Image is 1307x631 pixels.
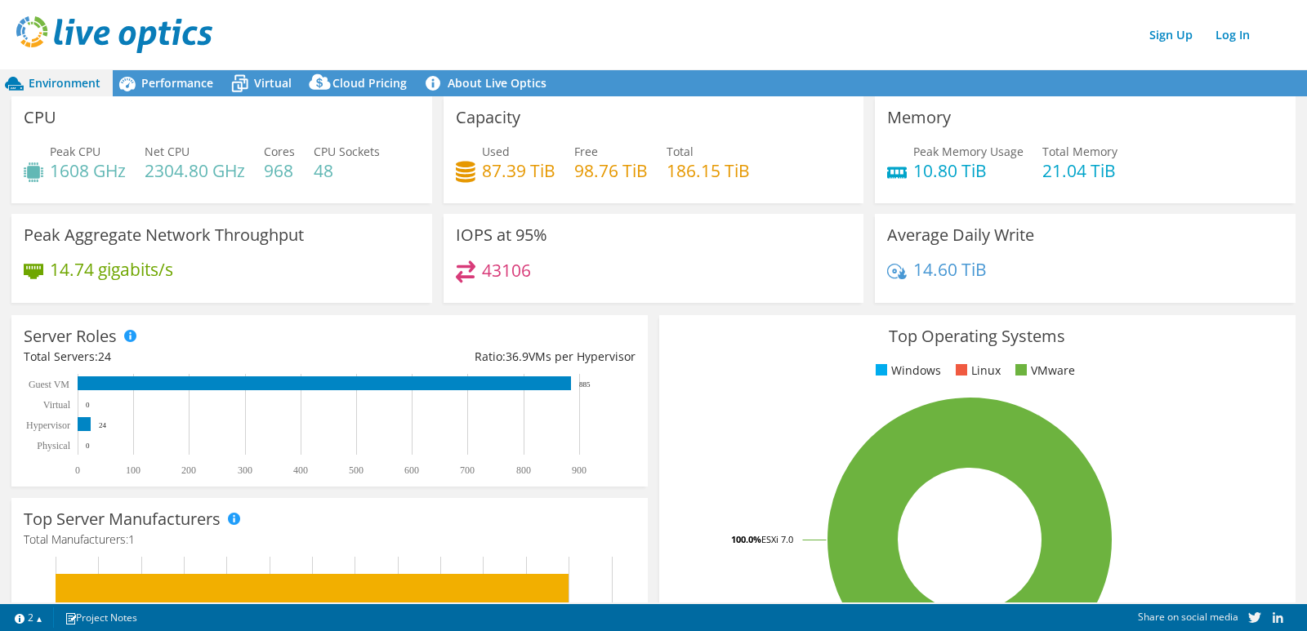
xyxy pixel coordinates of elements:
[332,75,407,91] span: Cloud Pricing
[238,464,252,476] text: 300
[43,399,71,411] text: Virtual
[24,327,117,345] h3: Server Roles
[24,510,221,528] h3: Top Server Manufacturers
[141,75,213,91] span: Performance
[181,464,196,476] text: 200
[1141,23,1201,47] a: Sign Up
[572,464,587,476] text: 900
[128,531,135,547] span: 1
[145,162,245,180] h4: 2304.80 GHz
[1042,144,1117,159] span: Total Memory
[667,144,694,159] span: Total
[329,348,635,366] div: Ratio: VMs per Hypervisor
[913,144,1024,159] span: Peak Memory Usage
[404,464,419,476] text: 600
[75,464,80,476] text: 0
[50,144,100,159] span: Peak CPU
[913,162,1024,180] h4: 10.80 TiB
[913,260,987,278] h4: 14.60 TiB
[456,226,547,244] h3: IOPS at 95%
[667,162,750,180] h4: 186.15 TiB
[29,75,100,91] span: Environment
[53,607,149,628] a: Project Notes
[264,162,295,180] h4: 968
[24,531,636,549] h4: Total Manufacturers:
[145,144,190,159] span: Net CPU
[264,144,295,159] span: Cores
[419,70,559,96] a: About Live Optics
[99,421,107,429] text: 24
[86,401,90,409] text: 0
[887,109,951,127] h3: Memory
[887,226,1034,244] h3: Average Daily Write
[482,144,510,159] span: Used
[254,75,292,91] span: Virtual
[1042,162,1117,180] h4: 21.04 TiB
[37,440,70,451] text: Physical
[671,327,1283,345] h3: Top Operating Systems
[98,349,111,364] span: 24
[574,144,598,159] span: Free
[26,420,70,431] text: Hypervisor
[24,109,56,127] h3: CPU
[126,464,141,476] text: 100
[29,379,69,390] text: Guest VM
[1207,23,1258,47] a: Log In
[314,162,380,180] h4: 48
[1138,610,1238,624] span: Share on social media
[24,226,304,244] h3: Peak Aggregate Network Throughput
[314,144,380,159] span: CPU Sockets
[761,533,793,545] tspan: ESXi 7.0
[574,162,648,180] h4: 98.76 TiB
[952,362,1001,380] li: Linux
[349,464,364,476] text: 500
[460,464,475,476] text: 700
[24,348,329,366] div: Total Servers:
[506,349,529,364] span: 36.9
[482,261,531,279] h4: 43106
[293,464,308,476] text: 400
[516,464,531,476] text: 800
[50,260,173,278] h4: 14.74 gigabits/s
[86,442,90,450] text: 0
[579,380,591,389] text: 885
[731,533,761,545] tspan: 100.0%
[482,162,555,180] h4: 87.39 TiB
[16,16,212,53] img: live_optics_svg.svg
[1011,362,1075,380] li: VMware
[456,109,520,127] h3: Capacity
[3,607,54,628] a: 2
[872,362,941,380] li: Windows
[50,162,126,180] h4: 1608 GHz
